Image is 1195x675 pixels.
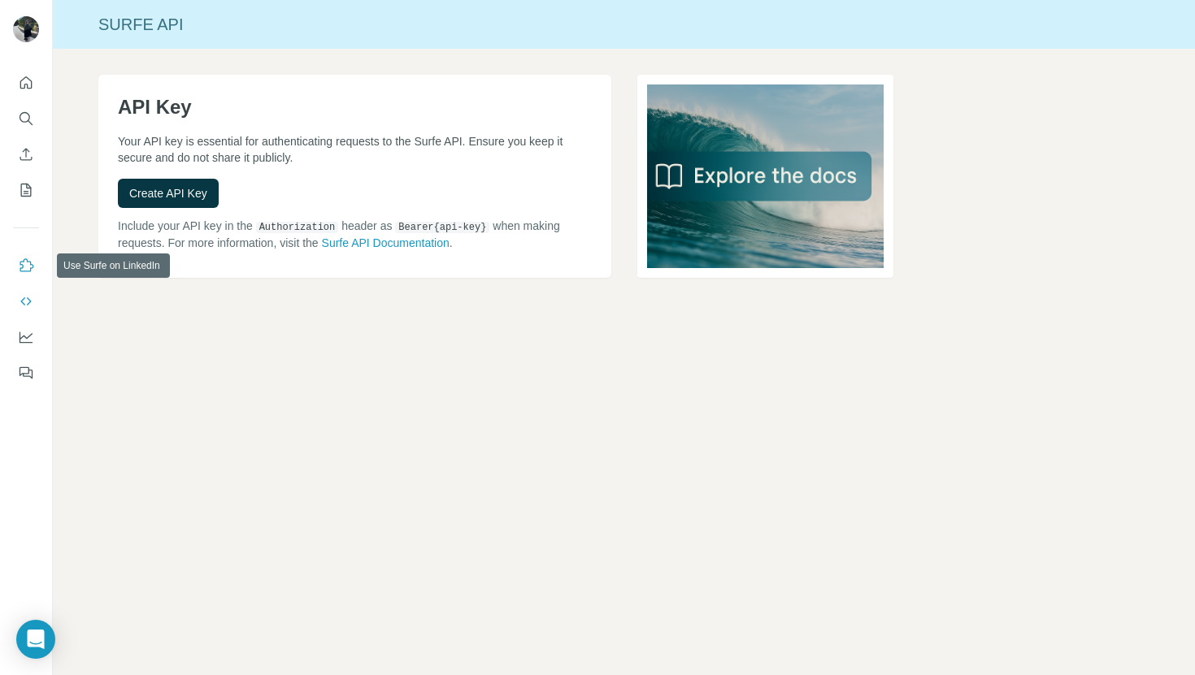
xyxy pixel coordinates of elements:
[256,222,339,233] code: Authorization
[118,133,592,166] p: Your API key is essential for authenticating requests to the Surfe API. Ensure you keep it secure...
[16,620,55,659] div: Ouvrir le Messenger Intercom
[13,140,39,169] button: Enrich CSV
[118,218,592,251] p: Include your API key in the header as when making requests. For more information, visit the .
[13,358,39,387] button: Feedback
[395,222,489,233] code: Bearer {api-key}
[13,16,39,42] img: Avatar
[129,185,207,201] span: Create API Key
[53,13,1195,36] div: Surfe API
[13,322,39,352] button: Dashboard
[13,104,39,133] button: Search
[13,251,39,280] button: Use Surfe on LinkedIn
[322,236,450,249] a: Surfe API Documentation
[13,175,39,205] button: My lists
[13,287,39,316] button: Use Surfe API
[118,94,592,120] h1: API Key
[13,68,39,97] button: Quick start
[118,179,219,208] button: Create API Key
